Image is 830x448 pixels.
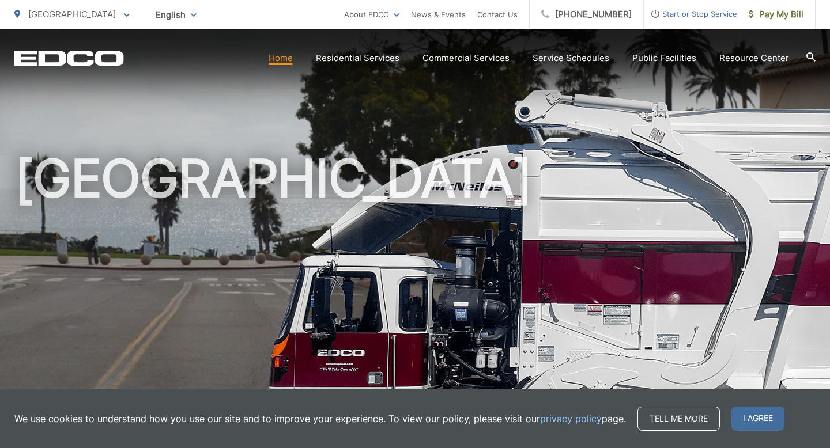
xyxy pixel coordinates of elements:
a: Resource Center [719,51,789,65]
a: News & Events [411,7,466,21]
span: I agree [731,407,784,431]
a: Contact Us [477,7,518,21]
span: Pay My Bill [749,7,803,21]
p: We use cookies to understand how you use our site and to improve your experience. To view our pol... [14,412,626,426]
a: EDCD logo. Return to the homepage. [14,50,124,66]
a: privacy policy [540,412,602,426]
a: Tell me more [637,407,720,431]
a: About EDCO [344,7,399,21]
a: Public Facilities [632,51,696,65]
a: Commercial Services [422,51,510,65]
span: English [147,5,205,25]
a: Service Schedules [533,51,609,65]
a: Home [269,51,293,65]
a: Residential Services [316,51,399,65]
span: [GEOGRAPHIC_DATA] [28,9,116,20]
